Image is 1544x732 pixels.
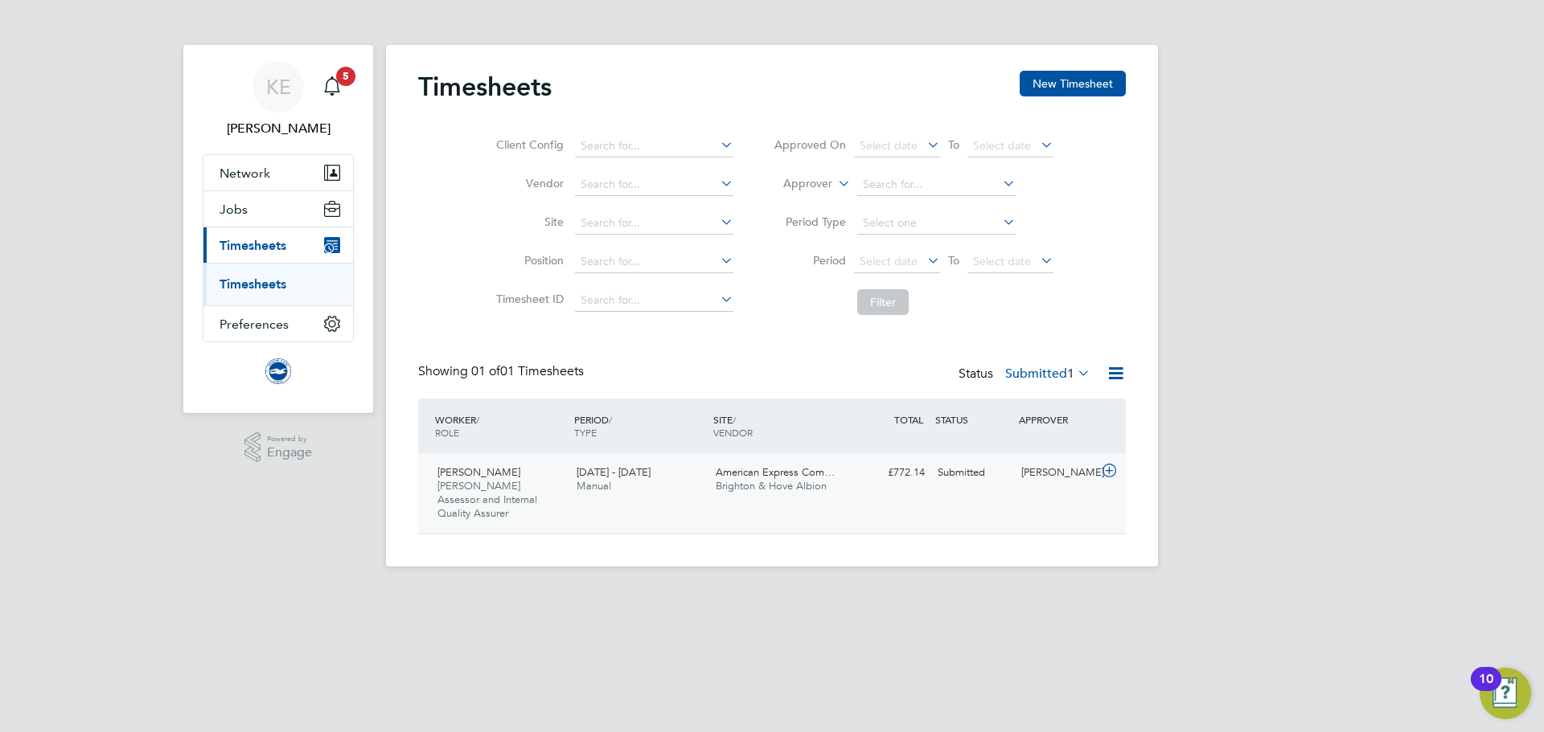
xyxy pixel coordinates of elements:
[774,253,846,268] label: Period
[491,292,564,306] label: Timesheet ID
[894,413,923,426] span: TOTAL
[577,465,651,479] span: [DATE] - [DATE]
[418,71,552,103] h2: Timesheets
[471,363,584,379] span: 01 Timesheets
[1479,679,1493,700] div: 10
[203,61,354,138] a: KE[PERSON_NAME]
[575,212,733,235] input: Search for...
[220,317,289,332] span: Preferences
[491,215,564,229] label: Site
[575,174,733,196] input: Search for...
[220,166,270,181] span: Network
[575,135,733,157] input: Search for...
[1480,668,1531,719] button: Open Resource Center, 10 new notifications
[760,176,832,192] label: Approver
[716,479,827,493] span: Brighton & Hove Albion
[491,137,564,152] label: Client Config
[931,460,1015,486] div: Submitted
[575,289,733,312] input: Search for...
[973,138,1031,153] span: Select date
[203,155,353,190] button: Network
[203,358,354,384] a: Go to home page
[336,67,355,86] span: 5
[575,251,733,273] input: Search for...
[220,202,248,217] span: Jobs
[431,405,570,447] div: WORKER
[203,306,353,341] button: Preferences
[857,212,1016,235] input: Select one
[435,426,459,439] span: ROLE
[570,405,709,447] div: PERIOD
[203,263,353,305] div: Timesheets
[267,446,312,460] span: Engage
[1067,366,1074,382] span: 1
[491,176,564,190] label: Vendor
[943,134,964,155] span: To
[244,432,313,463] a: Powered byEngage
[860,254,918,268] span: Select date
[943,250,964,271] span: To
[476,413,479,426] span: /
[183,45,373,413] nav: Main navigation
[577,479,611,493] span: Manual
[1015,460,1098,486] div: [PERSON_NAME]
[266,76,291,97] span: KE
[959,363,1094,386] div: Status
[713,426,753,439] span: VENDOR
[857,174,1016,196] input: Search for...
[848,460,931,486] div: £772.14
[203,119,354,138] span: Kayleigh Evans
[1005,366,1090,382] label: Submitted
[491,253,564,268] label: Position
[220,276,286,292] a: Timesheets
[973,254,1031,268] span: Select date
[709,405,848,447] div: SITE
[716,465,835,479] span: American Express Com…
[203,227,353,263] button: Timesheets
[437,479,537,520] span: [PERSON_NAME] Assessor and Internal Quality Assurer
[418,363,587,380] div: Showing
[316,61,348,112] a: 5
[733,413,736,426] span: /
[857,289,909,315] button: Filter
[220,238,286,253] span: Timesheets
[203,191,353,227] button: Jobs
[774,215,846,229] label: Period Type
[471,363,500,379] span: 01 of
[931,405,1015,434] div: STATUS
[267,432,312,446] span: Powered by
[574,426,597,439] span: TYPE
[437,465,520,479] span: [PERSON_NAME]
[1015,405,1098,434] div: APPROVER
[860,138,918,153] span: Select date
[265,358,291,384] img: brightonandhovealbion-logo-retina.png
[609,413,612,426] span: /
[774,137,846,152] label: Approved On
[1020,71,1126,96] button: New Timesheet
